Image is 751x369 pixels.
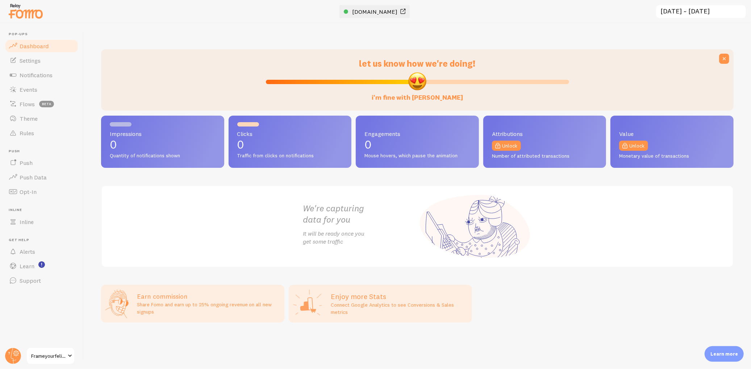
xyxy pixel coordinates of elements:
[20,218,34,225] span: Inline
[710,351,738,357] p: Learn more
[4,68,79,82] a: Notifications
[4,39,79,53] a: Dashboard
[619,141,648,151] a: Unlock
[331,301,468,316] p: Connect Google Analytics to see Conversions & Sales metrics
[26,347,75,365] a: Frameyourfeline
[110,139,216,150] p: 0
[364,153,470,159] span: Mouse hovers, which pause the animation
[4,156,79,170] a: Push
[20,262,34,270] span: Learn
[619,153,725,159] span: Monetary value of transactions
[364,139,470,150] p: 0
[303,203,417,225] h2: We're capturing data for you
[293,289,322,318] img: Google Analytics
[408,71,427,91] img: emoji.png
[492,131,598,137] span: Attributions
[331,292,468,301] h2: Enjoy more Stats
[4,259,79,273] a: Learn
[39,101,54,107] span: beta
[372,86,463,102] label: i'm fine with [PERSON_NAME]
[289,285,472,323] a: Enjoy more Stats Connect Google Analytics to see Conversions & Sales metrics
[4,126,79,140] a: Rules
[237,153,343,159] span: Traffic from clicks on notifications
[38,261,45,268] svg: <p>Watch New Feature Tutorials!</p>
[9,149,79,154] span: Push
[31,352,66,360] span: Frameyourfeline
[20,115,38,122] span: Theme
[20,42,49,50] span: Dashboard
[20,188,37,195] span: Opt-In
[4,170,79,184] a: Push Data
[20,100,35,108] span: Flows
[9,208,79,212] span: Inline
[20,57,41,64] span: Settings
[137,292,280,300] h3: Earn commission
[619,131,725,137] span: Value
[237,139,343,150] p: 0
[4,111,79,126] a: Theme
[110,131,216,137] span: Impressions
[110,153,216,159] span: Quantity of notifications shown
[20,71,53,79] span: Notifications
[4,97,79,111] a: Flows beta
[4,273,79,288] a: Support
[9,32,79,37] span: Pop-ups
[4,244,79,259] a: Alerts
[137,301,280,315] p: Share Fomo and earn up to 25% ongoing revenue on all new signups
[20,129,34,137] span: Rules
[20,277,41,284] span: Support
[705,346,744,362] div: Learn more
[492,141,521,151] a: Unlock
[303,229,417,246] p: It will be ready once you get some traffic
[20,174,47,181] span: Push Data
[20,86,37,93] span: Events
[9,238,79,242] span: Get Help
[8,2,44,20] img: fomo-relay-logo-orange.svg
[4,53,79,68] a: Settings
[4,215,79,229] a: Inline
[4,184,79,199] a: Opt-In
[492,153,598,159] span: Number of attributed transactions
[20,248,35,255] span: Alerts
[364,131,470,137] span: Engagements
[237,131,343,137] span: Clicks
[20,159,33,166] span: Push
[359,58,476,69] span: let us know how we're doing!
[4,82,79,97] a: Events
